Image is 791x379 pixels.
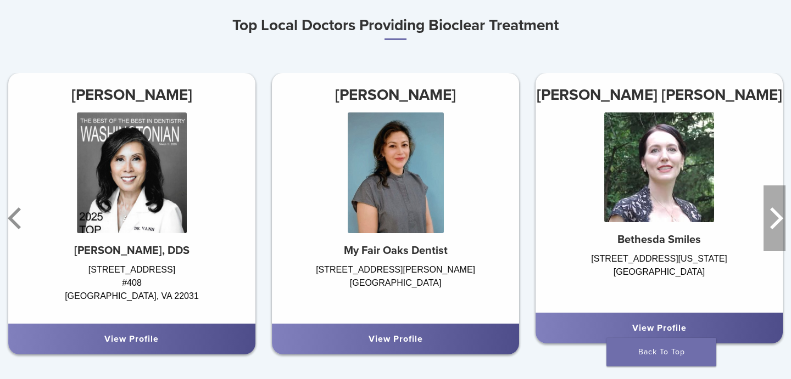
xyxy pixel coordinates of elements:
[272,82,519,108] h3: [PERSON_NAME]
[5,185,27,251] button: Previous
[632,323,687,333] a: View Profile
[272,263,519,313] div: [STREET_ADDRESS][PERSON_NAME] [GEOGRAPHIC_DATA]
[536,252,783,302] div: [STREET_ADDRESS][US_STATE] [GEOGRAPHIC_DATA]
[74,244,190,257] strong: [PERSON_NAME], DDS
[617,233,701,246] strong: Bethesda Smiles
[344,244,448,257] strong: My Fair Oaks Dentist
[104,333,159,344] a: View Profile
[8,82,255,108] h3: [PERSON_NAME]
[536,82,783,108] h3: [PERSON_NAME] [PERSON_NAME]
[8,263,255,313] div: [STREET_ADDRESS] #408 [GEOGRAPHIC_DATA], VA 22031
[369,333,423,344] a: View Profile
[606,338,716,366] a: Back To Top
[604,112,714,222] img: Dr. Iris Hirschfeld Navabi
[764,185,786,251] button: Next
[77,112,187,233] img: Dr. Maribel Vann
[348,112,444,233] img: Dr. Komal Karmacharya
